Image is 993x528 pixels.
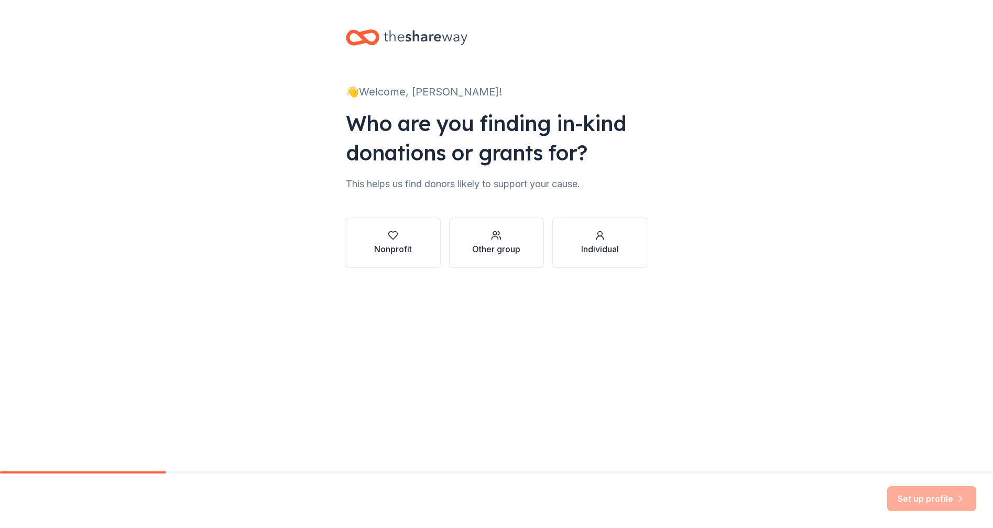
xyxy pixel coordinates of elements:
[581,243,619,255] div: Individual
[449,218,544,268] button: Other group
[374,243,412,255] div: Nonprofit
[346,176,648,192] div: This helps us find donors likely to support your cause.
[552,218,647,268] button: Individual
[472,243,520,255] div: Other group
[346,218,441,268] button: Nonprofit
[346,109,648,167] div: Who are you finding in-kind donations or grants for?
[346,83,648,100] div: 👋 Welcome, [PERSON_NAME]!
